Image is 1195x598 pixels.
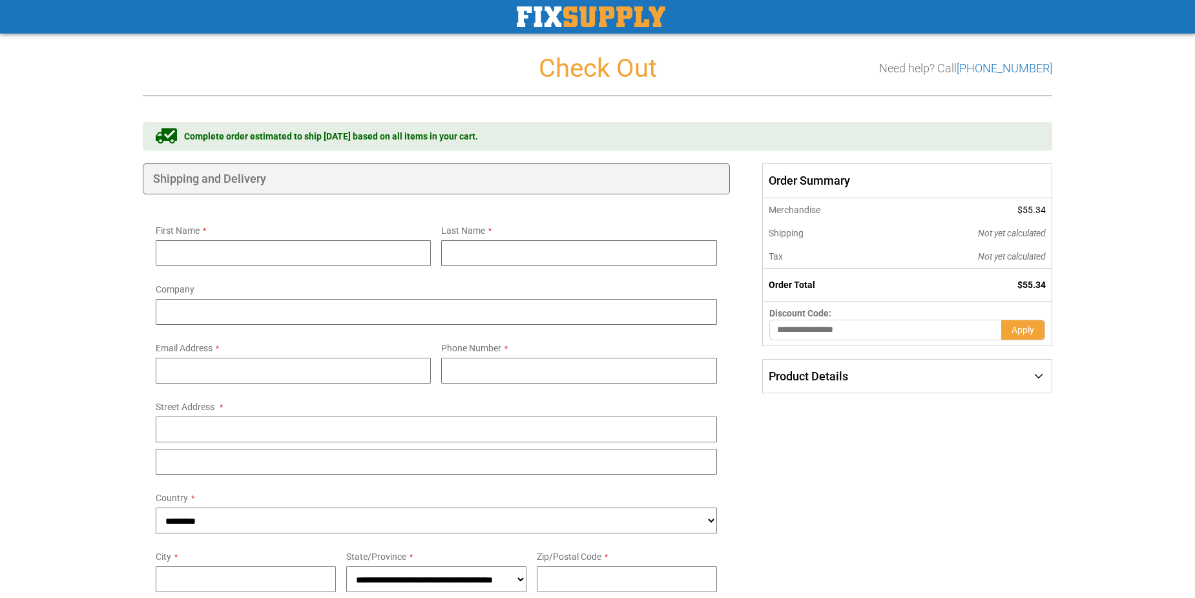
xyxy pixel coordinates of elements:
h1: Check Out [143,54,1052,83]
span: Last Name [441,225,485,236]
span: Zip/Postal Code [537,552,601,562]
div: Shipping and Delivery [143,163,730,194]
a: [PHONE_NUMBER] [957,61,1052,75]
span: $55.34 [1017,205,1046,215]
span: Product Details [769,369,848,383]
span: Not yet calculated [978,251,1046,262]
span: Street Address [156,402,214,412]
span: Discount Code: [769,308,831,318]
img: Fix Industrial Supply [517,6,665,27]
span: First Name [156,225,200,236]
a: store logo [517,6,665,27]
h3: Need help? Call [879,62,1052,75]
span: Not yet calculated [978,228,1046,238]
span: Phone Number [441,343,501,353]
span: Company [156,284,194,294]
span: Email Address [156,343,213,353]
span: Country [156,493,188,503]
span: Shipping [769,228,804,238]
span: Complete order estimated to ship [DATE] based on all items in your cart. [184,130,478,143]
th: Tax [762,245,891,269]
th: Merchandise [762,198,891,222]
span: State/Province [346,552,406,562]
strong: Order Total [769,280,815,290]
button: Apply [1001,320,1045,340]
span: City [156,552,171,562]
span: Apply [1012,325,1034,335]
span: Order Summary [762,163,1052,198]
span: $55.34 [1017,280,1046,290]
